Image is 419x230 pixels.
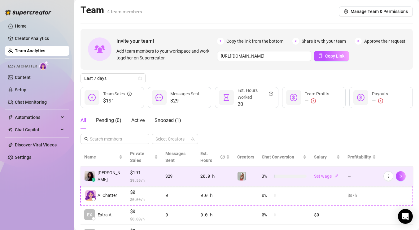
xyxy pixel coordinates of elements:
span: 3 % [262,173,272,180]
div: Pending ( 0 ) [96,117,121,124]
span: copy [318,54,323,58]
span: Invite your team! [116,37,217,45]
span: dollar-circle [290,94,297,101]
td: — [344,205,380,225]
span: Share it with your team [302,38,346,45]
a: Chat Monitoring [15,100,47,105]
span: Extra A. [98,211,113,218]
span: 329 [170,97,199,105]
span: Approve their request [364,38,405,45]
div: 20.0 h [200,173,230,180]
a: Discover Viral Videos [15,142,57,147]
span: 3 [355,38,362,45]
span: 2 [292,38,299,45]
span: $ 0.00 /h [130,216,158,222]
span: question-circle [269,87,273,101]
span: Automations [15,112,59,122]
div: — [305,97,329,105]
span: exclamation-circle [311,98,316,103]
span: Messages Sent [165,151,185,163]
span: Chat Copilot [15,125,59,135]
img: logo-BBDzfeDw.svg [5,9,51,15]
img: Zuri [238,172,246,180]
th: Name [81,148,126,167]
span: dollar-circle [88,94,96,101]
span: Private Sales [130,151,144,163]
span: edit [334,174,338,178]
div: 0 [165,192,193,199]
span: $ 9.55 /h [130,177,158,183]
span: Snoozed ( 1 ) [155,117,181,123]
span: Chat Conversion [262,154,294,159]
a: Team Analytics [15,48,45,53]
span: message [155,94,163,101]
span: EX [87,211,92,218]
a: Content [15,75,31,80]
span: dollar-circle [357,94,364,101]
a: Set wageedit [314,174,338,179]
span: question-circle [220,150,225,164]
span: $ 0.00 /h [130,196,158,202]
span: [PERSON_NAME] [98,169,123,183]
span: right [399,174,403,178]
span: 4 team members [107,9,142,15]
span: thunderbolt [8,115,13,120]
div: Est. Hours [200,150,225,164]
span: hourglass [223,94,230,101]
span: Active [131,117,145,123]
a: Setup [15,87,26,92]
td: — [344,167,380,186]
button: Copy Link [314,51,349,61]
input: Search members [90,136,141,142]
h2: Team [81,4,142,16]
div: z [92,178,95,182]
span: Profitability [347,154,371,159]
span: exclamation-circle [378,98,383,103]
span: Manage Team & Permissions [351,9,408,14]
span: Payouts [372,91,388,96]
span: Copy Link [325,54,344,59]
span: Messages Sent [170,91,199,96]
span: info-circle [127,90,132,97]
span: 20 [238,101,273,108]
span: $191 [130,169,158,176]
span: $0 [130,208,158,215]
div: 0.0 h [200,211,230,218]
div: $0 [314,211,340,218]
span: 1 [217,38,224,45]
span: more [386,174,391,178]
div: All [81,117,86,124]
a: Home [15,24,27,28]
span: setting [344,9,348,14]
img: Isabelle D [85,171,95,181]
span: AI Chatter [98,192,117,199]
span: 0 % [262,211,272,218]
div: 0 [165,211,193,218]
span: Last 7 days [84,74,142,83]
span: 0 % [262,192,272,199]
div: Open Intercom Messenger [398,209,413,224]
span: search [84,137,89,141]
span: Add team members to your workspace and work together on Supercreator. [116,48,215,61]
div: 0.0 h [200,192,230,199]
img: izzy-ai-chatter-avatar-DDCN_rTZ.svg [85,190,96,201]
span: $191 [103,97,132,105]
div: Est. Hours Worked [238,87,273,101]
span: team [191,137,195,141]
button: Manage Team & Permissions [339,7,413,16]
span: $0 [130,189,158,196]
div: — [372,97,388,105]
a: Creator Analytics [15,33,64,43]
div: 329 [165,173,193,180]
span: Izzy AI Chatter [8,63,37,69]
div: $0 /h [347,192,376,199]
div: Team Sales [103,90,132,97]
a: Settings [15,155,31,160]
span: Name [84,154,118,160]
span: calendar [138,76,142,80]
th: Creators [234,148,258,167]
img: Chat Copilot [8,128,12,132]
span: Salary [314,154,327,159]
span: Copy the link from the bottom [226,38,283,45]
img: AI Chatter [39,61,49,70]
